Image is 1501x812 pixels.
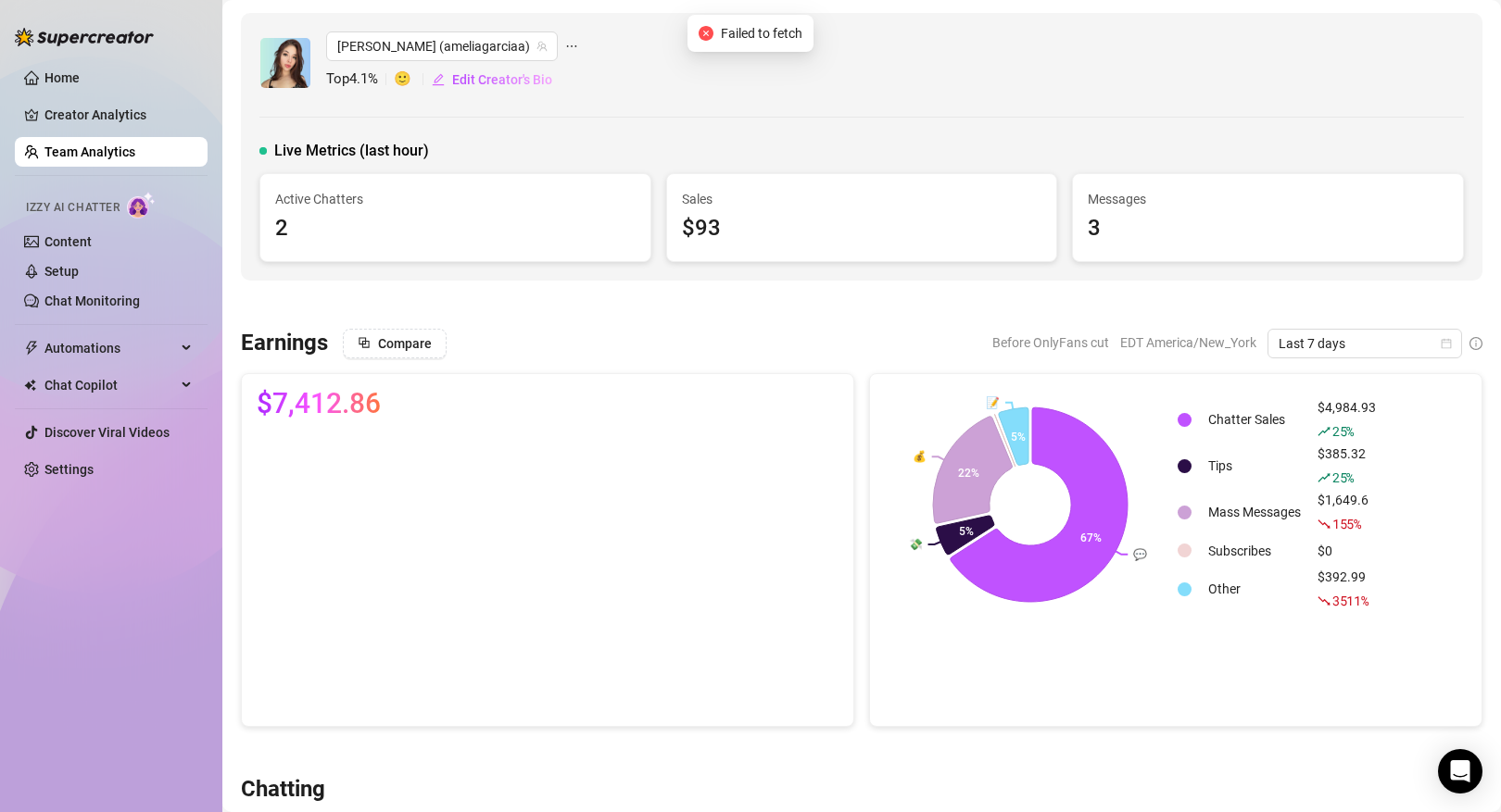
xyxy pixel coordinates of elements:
div: $1,649.6 [1318,490,1376,534]
td: Tips [1201,443,1308,488]
button: Edit Creator's Bio [431,65,553,94]
td: Subscribes [1201,536,1308,565]
div: $93 [682,211,1042,246]
span: Active Chatters [275,189,636,209]
a: Discover Viral Videos [44,425,170,440]
span: Automations [44,333,176,363]
h3: Earnings [241,329,328,358]
span: Sales [682,189,1042,209]
span: $7,412.86 [257,389,381,418]
span: Live Metrics (last hour) [274,140,429,162]
span: Top 4.1 % [326,69,394,91]
span: 25 % [1332,468,1354,486]
div: Open Intercom Messenger [1438,749,1482,793]
span: EDT America/New_York [1120,329,1256,356]
span: fall [1318,594,1331,607]
h3: Chatting [241,775,325,805]
button: Compare [343,329,447,358]
span: rise [1318,471,1331,484]
img: Chat Copilot [24,379,36,392]
a: Content [44,234,92,249]
span: calendar [1441,338,1452,349]
div: 2 [275,211,636,246]
span: info-circle [1469,337,1482,350]
span: close-circle [699,26,713,41]
a: Home [44,70,80,85]
div: $385.32 [1318,443,1376,488]
text: 💸 [909,537,923,551]
a: Team Analytics [44,144,135,159]
span: Chat Copilot [44,370,176,400]
span: thunderbolt [24,341,39,356]
span: Compare [378,336,432,351]
span: Messages [1088,189,1448,209]
a: Settings [44,462,94,477]
text: 📝 [986,395,1000,409]
span: Before OnlyFans cut [992,329,1109,356]
text: 💬 [1133,546,1147,560]
span: Izzy AI Chatter [26,199,120,217]
div: $0 [1318,541,1376,561]
span: Last 7 days [1279,330,1451,357]
span: rise [1318,425,1331,438]
img: Amelia [260,38,310,88]
span: edit [432,73,445,86]
img: logo-BBDzfeDw.svg [15,28,154,46]
span: Amelia (ameliagarciaa) [337,32,547,60]
td: Mass Messages [1201,490,1308,534]
text: 💰 [913,449,927,463]
td: Other [1201,567,1308,611]
span: 155 % [1332,515,1361,532]
td: Chatter Sales [1201,397,1308,442]
span: block [358,336,371,349]
span: Edit Creator's Bio [452,72,552,87]
span: 🙂 [394,69,431,91]
span: 3511 % [1332,592,1369,609]
span: fall [1318,518,1331,531]
div: $4,984.93 [1318,397,1376,442]
span: Failed to fetch [721,23,802,44]
div: $392.99 [1318,567,1376,611]
div: 3 [1088,211,1448,246]
span: team [536,41,548,52]
img: AI Chatter [127,192,156,219]
span: 25 % [1332,422,1354,440]
a: Creator Analytics [44,100,193,130]
a: Chat Monitoring [44,294,140,308]
span: ellipsis [565,31,578,61]
a: Setup [44,264,79,279]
